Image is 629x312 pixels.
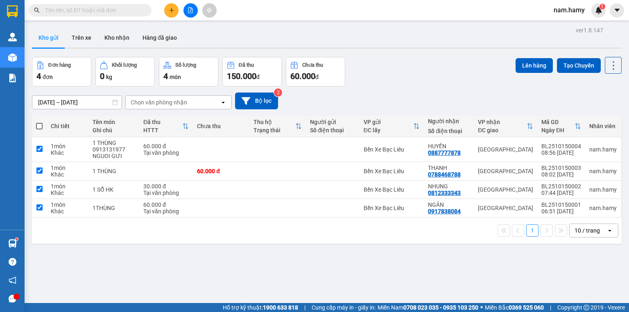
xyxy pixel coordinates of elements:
[169,7,174,13] span: plus
[428,183,469,190] div: NHUNG
[364,168,420,174] div: Bến Xe Bạc Liêu
[143,127,182,133] div: HTTT
[249,115,306,137] th: Toggle SortBy
[364,146,420,153] div: Bến Xe Bạc Liêu
[32,96,122,109] input: Select a date range.
[43,74,53,80] span: đơn
[34,7,40,13] span: search
[143,190,189,196] div: Tại văn phòng
[9,276,16,284] span: notification
[378,303,478,312] span: Miền Nam
[197,123,245,129] div: Chưa thu
[175,62,196,68] div: Số lượng
[143,183,189,190] div: 30.000 đ
[143,208,189,215] div: Tại văn phòng
[610,3,624,18] button: caret-down
[485,303,544,312] span: Miền Bắc
[227,71,256,81] span: 150.000
[47,20,54,26] span: environment
[51,183,84,190] div: 1 món
[526,224,538,237] button: 1
[143,149,189,156] div: Tại văn phòng
[93,146,136,159] div: 0913131977 NGUOI GƯI
[51,123,84,129] div: Chi tiết
[428,201,469,208] div: NGÂN
[428,171,461,178] div: 0788468788
[364,119,414,125] div: VP gửi
[516,58,553,73] button: Lên hàng
[575,226,600,235] div: 10 / trang
[613,7,621,14] span: caret-down
[48,62,71,68] div: Đơn hàng
[139,115,193,137] th: Toggle SortBy
[106,74,112,80] span: kg
[253,127,295,133] div: Trạng thái
[9,258,16,266] span: question-circle
[589,146,617,153] div: nam.hamy
[183,3,198,18] button: file-add
[541,149,581,156] div: 08:56 [DATE]
[541,201,581,208] div: BL2510150001
[112,62,137,68] div: Khối lượng
[93,127,136,133] div: Ghi chú
[547,5,591,15] span: nam.hamy
[589,186,617,193] div: nam.hamy
[16,238,18,240] sup: 1
[537,115,585,137] th: Toggle SortBy
[302,62,323,68] div: Chưa thu
[478,186,533,193] div: [GEOGRAPHIC_DATA]
[206,7,212,13] span: aim
[143,143,189,149] div: 60.000 đ
[290,71,315,81] span: 60.000
[478,119,527,125] div: VP nhận
[478,168,533,174] div: [GEOGRAPHIC_DATA]
[256,74,260,80] span: đ
[478,127,527,133] div: ĐC giao
[428,143,469,149] div: HUYỀN
[557,58,601,73] button: Tạo Chuyến
[143,119,182,125] div: Đã thu
[576,26,603,35] div: ver 1.8.147
[364,186,420,193] div: Bến Xe Bạc Liêu
[188,7,193,13] span: file-add
[8,239,17,248] img: warehouse-icon
[93,119,136,125] div: Tên món
[541,190,581,196] div: 07:44 [DATE]
[93,140,136,146] div: 1 THÙNG
[223,303,298,312] span: Hỗ trợ kỹ thuật:
[606,227,613,234] svg: open
[36,71,41,81] span: 4
[428,118,469,124] div: Người nhận
[131,98,187,106] div: Chọn văn phòng nhận
[541,171,581,178] div: 08:02 [DATE]
[541,127,575,133] div: Ngày ĐH
[312,303,376,312] span: Cung cấp máy in - giấy in:
[600,4,605,9] sup: 1
[601,4,604,9] span: 1
[159,57,218,86] button: Số lượng4món
[541,165,581,171] div: BL2510150003
[589,168,617,174] div: nam.hamy
[4,28,156,38] li: 0946 508 595
[98,28,136,47] button: Kho nhận
[45,6,142,15] input: Tìm tên, số ĐT hoặc mã đơn
[9,295,16,303] span: message
[143,201,189,208] div: 60.000 đ
[239,62,254,68] div: Đã thu
[541,208,581,215] div: 06:51 [DATE]
[428,149,461,156] div: 0887777878
[51,208,84,215] div: Khác
[51,201,84,208] div: 1 món
[51,143,84,149] div: 1 món
[428,128,469,134] div: Số điện thoại
[136,28,183,47] button: Hàng đã giao
[541,119,575,125] div: Mã GD
[550,303,551,312] span: |
[595,7,602,14] img: icon-new-feature
[51,190,84,196] div: Khác
[428,190,461,196] div: 0812333343
[65,28,98,47] button: Trên xe
[541,143,581,149] div: BL2510150004
[51,149,84,156] div: Khác
[51,165,84,171] div: 1 món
